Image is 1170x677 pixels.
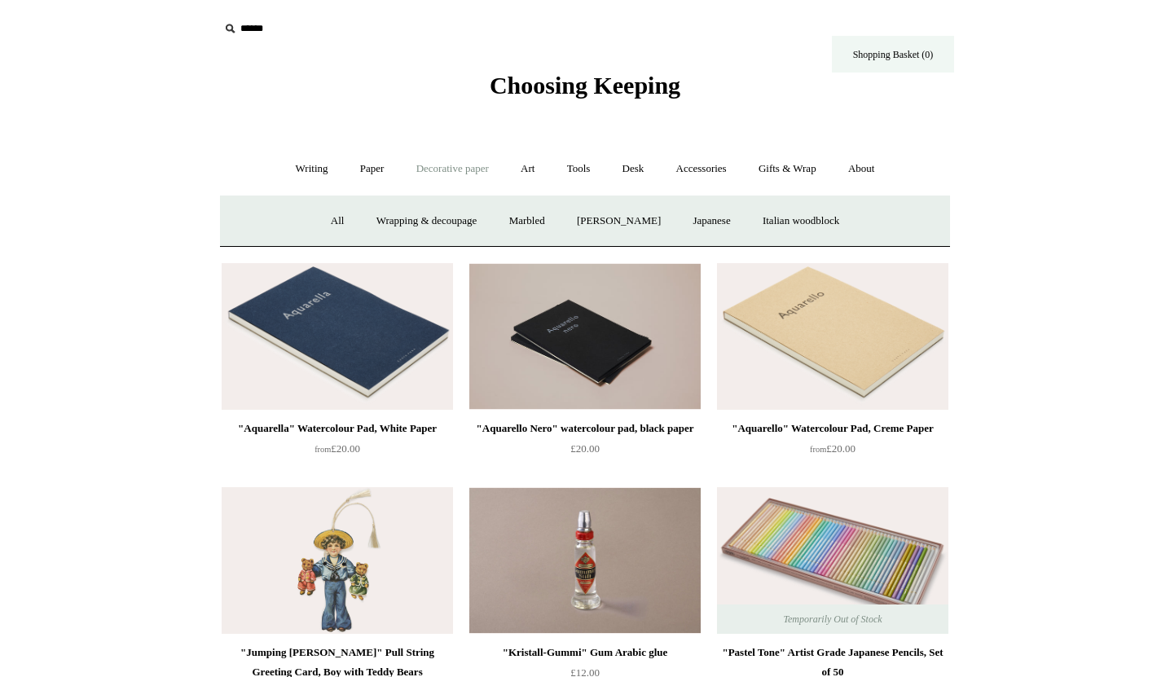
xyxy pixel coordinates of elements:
[222,263,453,410] a: "Aquarella" Watercolour Pad, White Paper "Aquarella" Watercolour Pad, White Paper
[552,147,605,191] a: Tools
[222,487,453,634] a: "Jumping Jack" Pull String Greeting Card, Boy with Teddy Bears "Jumping Jack" Pull String Greetin...
[570,442,600,455] span: £20.00
[748,200,854,243] a: Italian woodblock
[717,419,948,486] a: "Aquarello" Watercolour Pad, Creme Paper from£20.00
[222,419,453,486] a: "Aquarella" Watercolour Pad, White Paper from£20.00
[562,200,675,243] a: [PERSON_NAME]
[490,72,680,99] span: Choosing Keeping
[832,36,954,73] a: Shopping Basket (0)
[717,487,948,634] img: "Pastel Tone" Artist Grade Japanese Pencils, Set of 50
[717,263,948,410] img: "Aquarello" Watercolour Pad, Creme Paper
[362,200,492,243] a: Wrapping & decoupage
[662,147,741,191] a: Accessories
[473,419,697,438] div: "Aquarello Nero" watercolour pad, black paper
[721,419,944,438] div: "Aquarello" Watercolour Pad, Creme Paper
[469,487,701,634] a: "Kristall-Gummi" Gum Arabic glue "Kristall-Gummi" Gum Arabic glue
[473,643,697,662] div: "Kristall-Gummi" Gum Arabic glue
[469,419,701,486] a: "Aquarello Nero" watercolour pad, black paper £20.00
[834,147,890,191] a: About
[316,200,359,243] a: All
[222,487,453,634] img: "Jumping Jack" Pull String Greeting Card, Boy with Teddy Bears
[469,263,701,410] img: "Aquarello Nero" watercolour pad, black paper
[495,200,560,243] a: Marbled
[810,445,826,454] span: from
[506,147,549,191] a: Art
[314,445,331,454] span: from
[402,147,504,191] a: Decorative paper
[345,147,399,191] a: Paper
[678,200,745,243] a: Japanese
[810,442,856,455] span: £20.00
[222,263,453,410] img: "Aquarella" Watercolour Pad, White Paper
[469,487,701,634] img: "Kristall-Gummi" Gum Arabic glue
[490,85,680,96] a: Choosing Keeping
[314,442,360,455] span: £20.00
[226,419,449,438] div: "Aquarella" Watercolour Pad, White Paper
[717,487,948,634] a: "Pastel Tone" Artist Grade Japanese Pencils, Set of 50 "Pastel Tone" Artist Grade Japanese Pencil...
[469,263,701,410] a: "Aquarello Nero" watercolour pad, black paper "Aquarello Nero" watercolour pad, black paper
[767,604,898,634] span: Temporarily Out of Stock
[744,147,831,191] a: Gifts & Wrap
[608,147,659,191] a: Desk
[281,147,343,191] a: Writing
[717,263,948,410] a: "Aquarello" Watercolour Pad, Creme Paper "Aquarello" Watercolour Pad, Creme Paper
